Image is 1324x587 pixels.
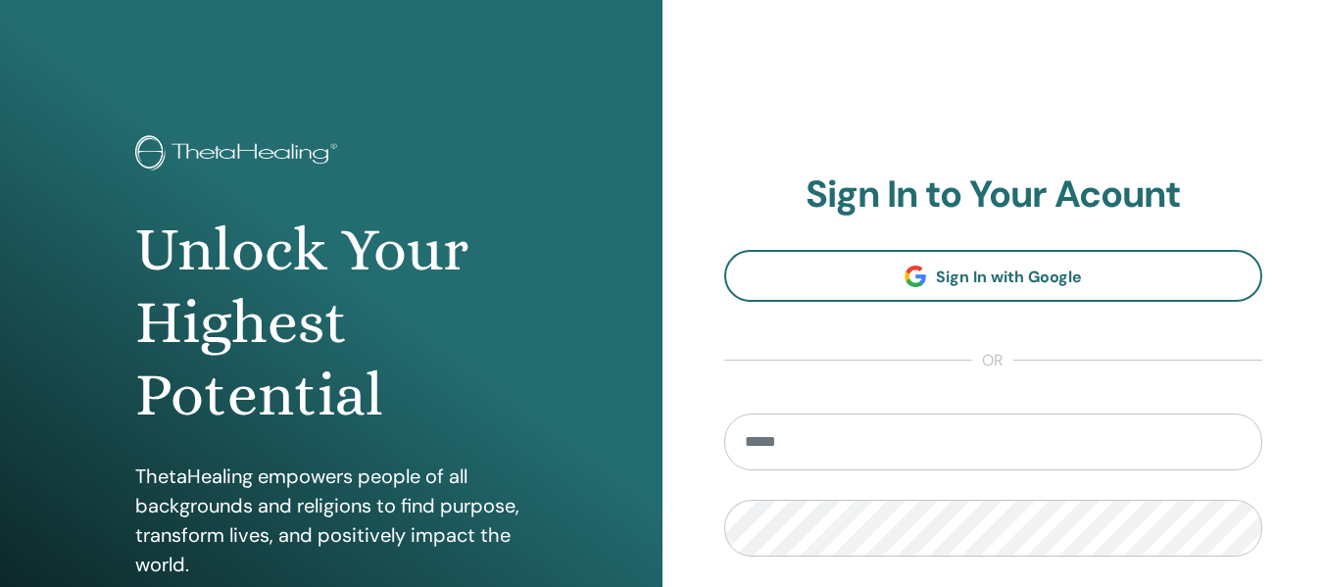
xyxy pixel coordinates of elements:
span: Sign In with Google [936,267,1082,287]
h1: Unlock Your Highest Potential [135,214,527,432]
p: ThetaHealing empowers people of all backgrounds and religions to find purpose, transform lives, a... [135,462,527,579]
h2: Sign In to Your Acount [724,172,1263,218]
span: or [972,349,1013,372]
a: Sign In with Google [724,250,1263,302]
